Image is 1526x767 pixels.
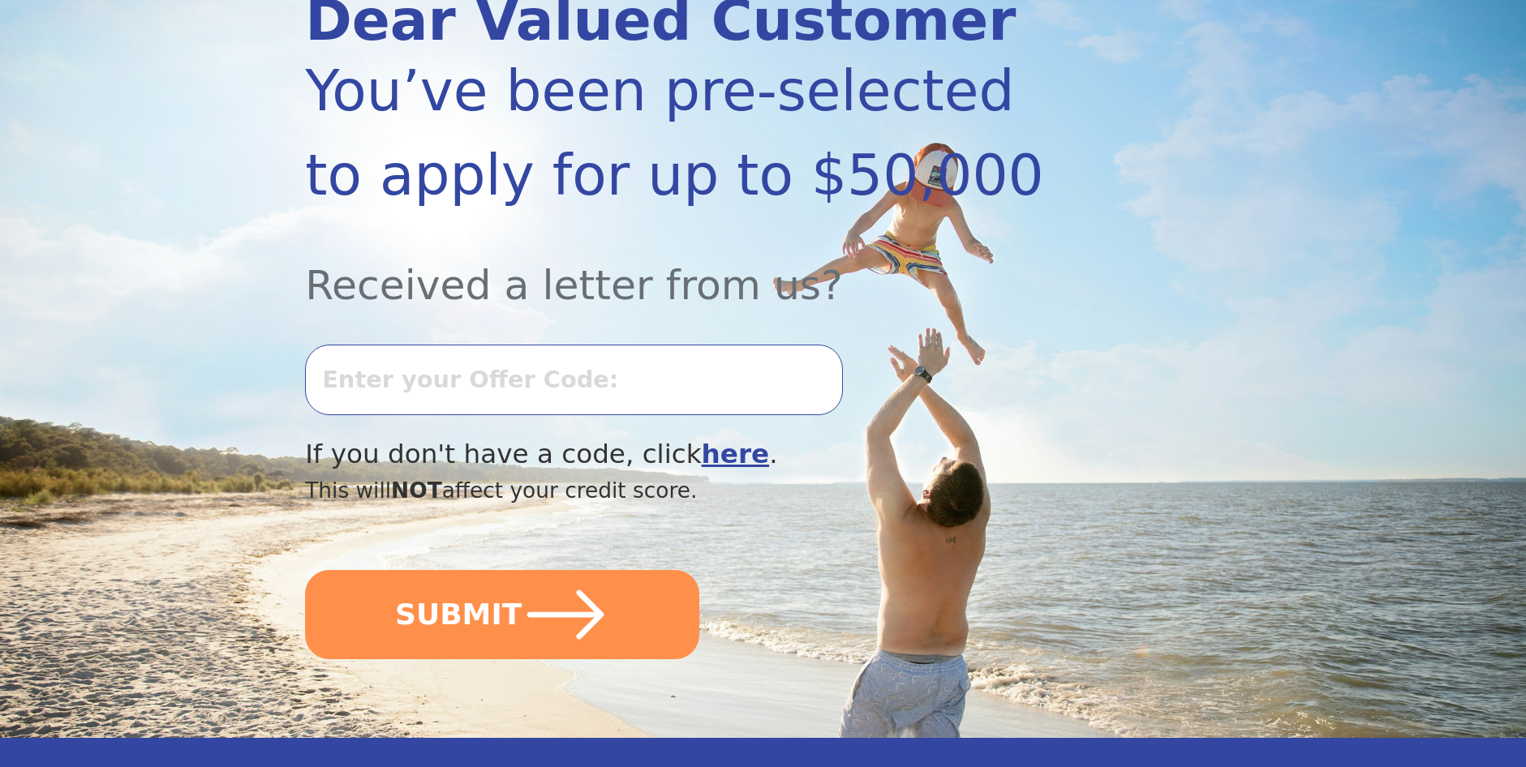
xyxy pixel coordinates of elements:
[391,478,442,503] span: NOT
[305,435,1083,474] div: If you don't have a code, click .
[702,439,770,469] a: here
[305,570,699,659] button: SUBMIT
[305,49,1083,217] div: You’ve been pre-selected to apply for up to $50,000
[305,474,1083,507] div: This will affect your credit score.
[305,345,842,414] input: Enter your Offer Code:
[305,217,1083,315] div: Received a letter from us?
